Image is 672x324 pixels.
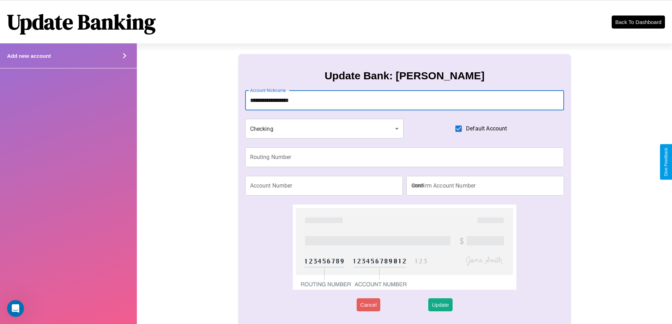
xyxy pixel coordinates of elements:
img: check [293,204,516,290]
h3: Update Bank: [PERSON_NAME] [325,70,484,82]
iframe: Intercom live chat [7,300,24,317]
label: Account Nickname [250,87,286,93]
h4: Add new account [7,53,51,59]
div: Checking [245,119,404,139]
span: Default Account [466,124,507,133]
button: Cancel [357,298,380,311]
button: Update [428,298,452,311]
div: Give Feedback [664,148,668,176]
h1: Update Banking [7,7,156,36]
button: Back To Dashboard [612,16,665,29]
